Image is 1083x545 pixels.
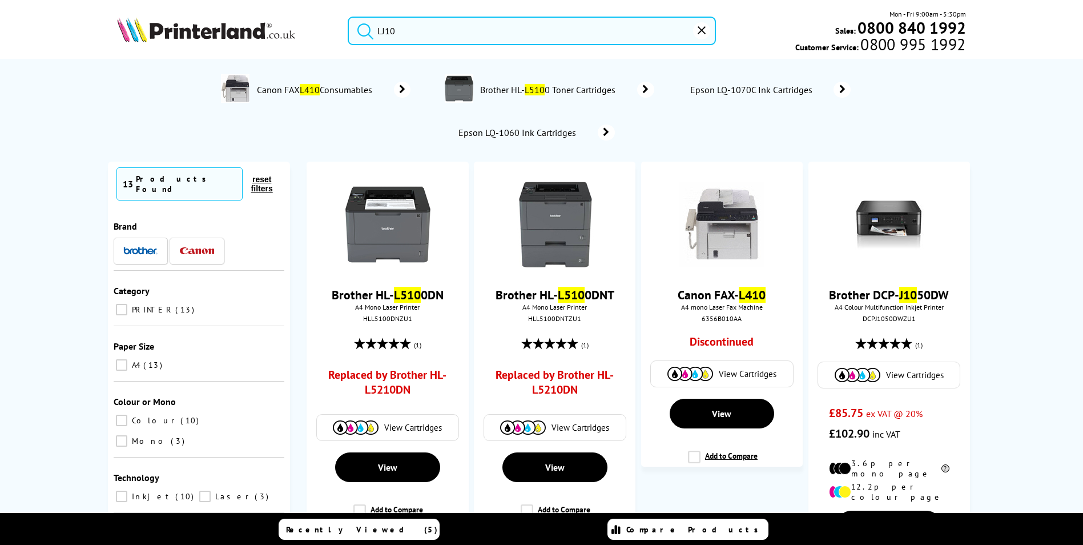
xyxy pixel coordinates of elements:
li: 3.6p per mono page [829,458,949,479]
span: Canon FAX Consumables [255,84,377,95]
span: Compare Products [626,524,764,535]
span: Mono [129,436,170,446]
input: A4 13 [116,359,127,371]
a: View Cartridges [490,420,620,435]
span: ex VAT @ 20% [866,408,923,419]
mark: L510 [394,287,421,303]
span: Colour [129,415,179,426]
span: 3 [171,436,187,446]
a: Printerland Logo [117,17,333,45]
span: View [545,462,565,473]
span: 10 [180,415,202,426]
input: Colour 10 [116,415,127,426]
span: PRINTER [129,304,174,315]
span: Laser [212,491,253,502]
li: 12.2p per colour page [829,482,949,502]
img: Brother [123,247,158,255]
span: A4 [129,360,142,370]
span: Paper Size [114,340,154,352]
a: Brother DCP-J1050DW [829,287,949,303]
span: View Cartridges [719,368,776,379]
span: Customer Service: [795,39,965,53]
span: Brother HL- 0 Toner Cartridges [479,84,620,95]
div: DCPJ1050DWZU1 [817,314,961,323]
mark: L510 [525,84,545,95]
span: 3 [255,491,271,502]
a: View [836,511,941,540]
input: Inkjet 10 [116,491,127,502]
a: Brother HL-L5100DN [332,287,444,303]
div: Discontinued [662,334,782,355]
span: Inkjet [129,491,174,502]
a: Brother HL-L5100 Toner Cartridges [479,74,654,105]
img: Cartridges [667,367,713,381]
img: Cartridges [333,420,379,435]
a: View Cartridges [657,367,787,381]
span: £85.75 [829,406,863,420]
a: Recently Viewed (5) [279,519,440,540]
img: Printerland Logo [117,17,295,42]
span: (1) [581,334,589,356]
a: Brother HL-L5100DNT [496,287,614,303]
span: Category [114,285,150,296]
img: Brother-DCP-J1050DW-Front-Small.jpg [846,182,932,267]
span: Recently Viewed (5) [286,524,438,535]
span: A4 Mono Laser Printer [312,303,462,311]
span: Colour or Mono [114,396,176,407]
img: canonl410land.jpg [679,182,764,267]
span: (1) [414,334,421,356]
div: 6356B010AA [650,314,794,323]
a: View Cartridges [323,420,453,435]
span: Technology [114,472,159,483]
span: Sales: [835,25,856,36]
span: View [378,462,397,473]
div: Products Found [136,174,236,194]
span: Epson LQ-1070C Ink Cartridges [689,84,816,95]
a: Replaced by Brother HL-L5210DN [327,367,448,403]
span: Epson LQ-1060 Ink Cartridges [457,127,581,138]
img: Cartridges [500,420,546,435]
a: View Cartridges [824,368,954,382]
span: 10 [175,491,196,502]
span: 0800 995 1992 [859,39,965,50]
b: 0800 840 1992 [857,17,966,38]
span: inc VAT [872,428,900,440]
input: PRINTER 13 [116,304,127,315]
div: HLL5100DNZU1 [315,314,460,323]
input: S [348,17,716,45]
img: FAXL410-conspage.jpg [221,74,249,103]
a: View [502,452,607,482]
span: £102.90 [829,426,869,441]
span: Brand [114,221,137,232]
a: Canon FAX-L410 [678,287,766,303]
a: Canon FAXL410Consumables [255,74,410,105]
img: Brother-HL-L5100DNT-frontnew-small.jpg [512,182,598,267]
span: A4 Mono Laser Printer [480,303,630,311]
span: View Cartridges [384,422,442,433]
label: Add to Compare [688,451,758,472]
label: Add to Compare [521,504,590,526]
span: A4 Colour Multifunction Inkjet Printer [814,303,964,311]
span: View [712,408,731,419]
span: 13 [143,360,165,370]
img: HLL5100DNZU1-conspage.jpg [445,74,473,103]
a: 0800 840 1992 [856,22,966,33]
span: Mon - Fri 9:00am - 5:30pm [889,9,966,19]
span: View Cartridges [551,422,609,433]
input: Laser 3 [199,491,211,502]
a: View [670,399,775,428]
a: Epson LQ-1060 Ink Cartridges [457,125,615,141]
img: Brother-HL-L5100DN-Front-Facing-Small.jpg [345,182,430,267]
div: HLL5100DNTZU1 [482,314,627,323]
mark: L510 [558,287,585,303]
span: 13 [175,304,197,315]
img: Canon [180,247,214,255]
input: Mono 3 [116,435,127,447]
span: 13 [123,178,133,190]
img: Cartridges [835,368,880,382]
span: View Cartridges [886,370,944,380]
a: Epson LQ-1070C Ink Cartridges [689,82,851,98]
span: (1) [915,334,923,356]
mark: J10 [899,287,917,303]
a: Replaced by Brother HL-L5210DN [494,367,615,403]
